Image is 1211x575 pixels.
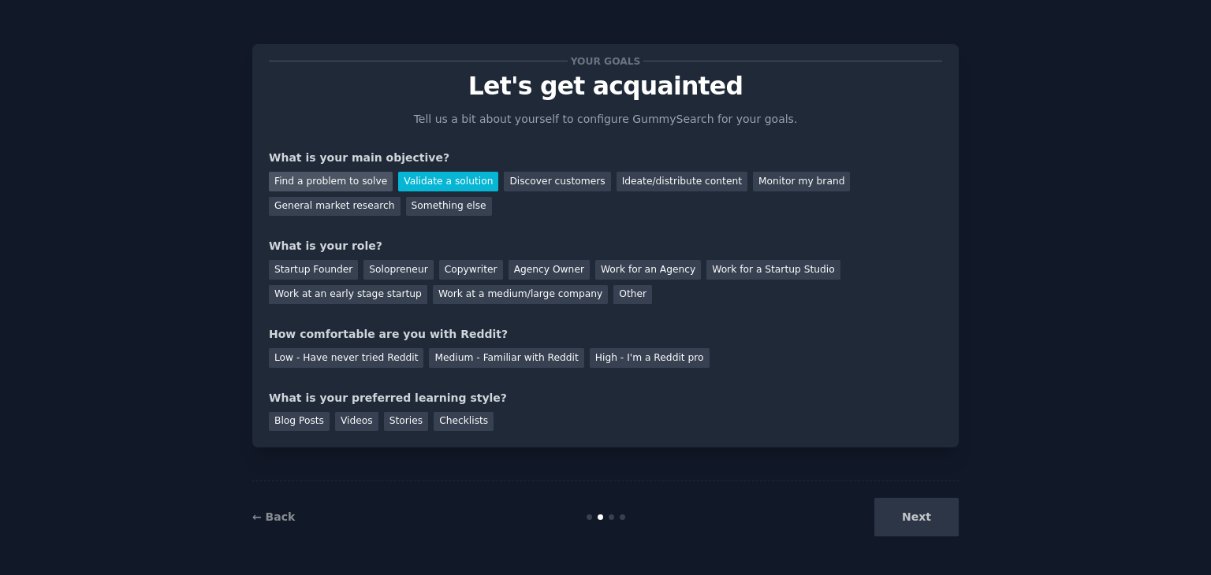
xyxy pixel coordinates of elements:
[269,348,423,368] div: Low - Have never tried Reddit
[269,238,942,254] div: What is your role?
[269,326,942,343] div: How comfortable are you with Reddit?
[384,412,428,432] div: Stories
[433,285,608,305] div: Work at a medium/large company
[269,150,942,166] div: What is your main objective?
[429,348,583,368] div: Medium - Familiar with Reddit
[613,285,652,305] div: Other
[269,412,330,432] div: Blog Posts
[407,111,804,128] p: Tell us a bit about yourself to configure GummySearch for your goals.
[590,348,710,368] div: High - I'm a Reddit pro
[269,285,427,305] div: Work at an early stage startup
[269,260,358,280] div: Startup Founder
[617,172,747,191] div: Ideate/distribute content
[509,260,590,280] div: Agency Owner
[398,172,498,191] div: Validate a solution
[753,172,850,191] div: Monitor my brand
[363,260,433,280] div: Solopreneur
[434,412,494,432] div: Checklists
[439,260,503,280] div: Copywriter
[595,260,701,280] div: Work for an Agency
[269,72,942,100] p: Let's get acquainted
[252,510,295,523] a: ← Back
[706,260,840,280] div: Work for a Startup Studio
[406,197,492,217] div: Something else
[269,197,401,217] div: General market research
[269,172,393,191] div: Find a problem to solve
[335,412,378,432] div: Videos
[269,390,942,406] div: What is your preferred learning style?
[504,172,610,191] div: Discover customers
[568,53,643,69] span: Your goals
